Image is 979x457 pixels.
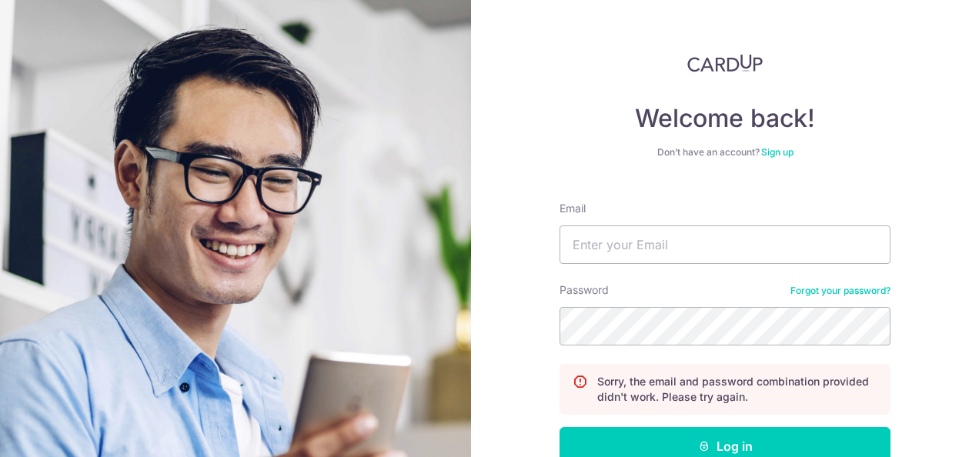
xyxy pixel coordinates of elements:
input: Enter your Email [560,225,890,264]
img: CardUp Logo [687,54,763,72]
label: Password [560,282,609,298]
a: Sign up [761,146,794,158]
a: Forgot your password? [790,285,890,297]
h4: Welcome back! [560,103,890,134]
div: Don’t have an account? [560,146,890,158]
p: Sorry, the email and password combination provided didn't work. Please try again. [597,374,877,405]
label: Email [560,201,586,216]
